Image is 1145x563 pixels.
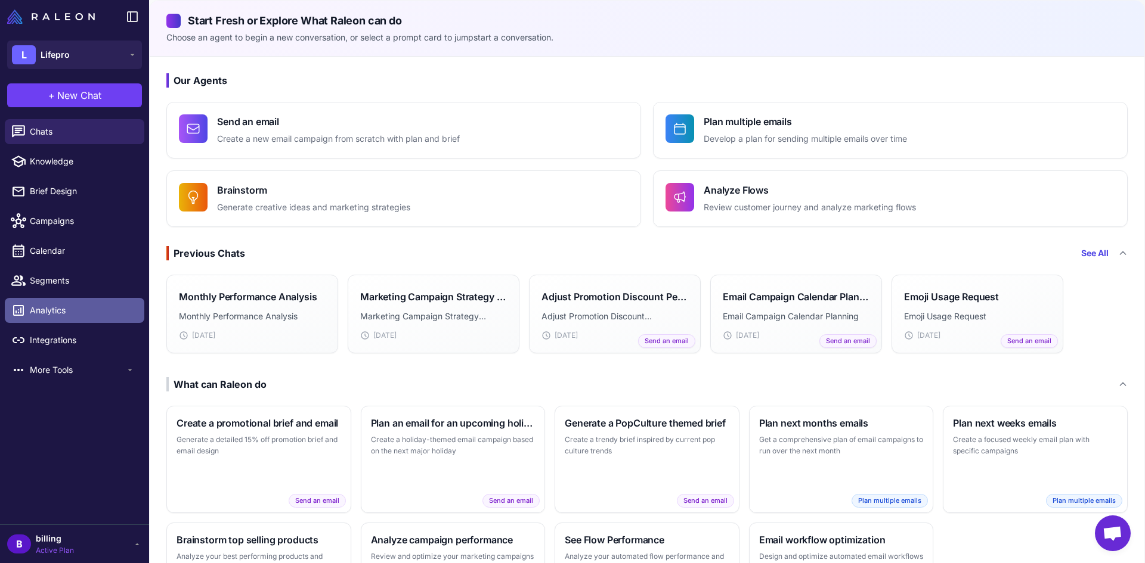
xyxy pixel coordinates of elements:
button: BrainstormGenerate creative ideas and marketing strategies [166,170,641,227]
p: Create a holiday-themed email campaign based on the next major holiday [371,434,536,457]
span: Campaigns [30,214,135,228]
button: Plan next months emailsGet a comprehensive plan of email campaigns to run over the next monthPlan... [749,406,934,513]
span: Send an email [677,494,734,508]
p: Generate creative ideas and marketing strategies [217,201,410,214]
h3: Plan next months emails [759,416,924,430]
span: Analytics [30,304,135,317]
h3: Adjust Promotion Discount Percentage [541,290,688,304]
button: Plan an email for an upcoming holidayCreate a holiday-themed email campaign based on the next maj... [361,406,546,513]
span: + [48,88,55,102]
span: Segments [30,274,135,287]
p: Create a trendy brief inspired by current pop culture trends [565,434,729,457]
button: Analyze FlowsReview customer journey and analyze marketing flows [653,170,1128,227]
div: B [7,534,31,553]
span: Active Plan [36,545,74,556]
h3: Brainstorm top selling products [177,533,341,547]
div: [DATE] [179,330,326,341]
span: Integrations [30,334,135,347]
h4: Brainstorm [217,183,410,197]
span: Lifepro [41,48,70,61]
p: Generate a detailed 15% off promotion brief and email design [177,434,341,457]
a: Campaigns [5,209,144,234]
span: Send an email [289,494,346,508]
span: billing [36,532,74,545]
span: New Chat [57,88,101,102]
button: Plan multiple emailsDevelop a plan for sending multiple emails over time [653,102,1128,158]
p: Marketing Campaign Strategy Analysis [360,310,507,323]
h3: Create a promotional brief and email [177,416,341,430]
a: Raleon Logo [7,10,100,24]
p: Create a new email campaign from scratch with plan and brief [217,132,460,146]
a: Analytics [5,298,144,323]
p: Get a comprehensive plan of email campaigns to run over the next month [759,434,924,457]
p: Develop a plan for sending multiple emails over time [704,132,907,146]
a: Segments [5,268,144,293]
a: Knowledge [5,149,144,174]
h4: Send an email [217,114,460,129]
a: Chats [5,119,144,144]
p: Adjust Promotion Discount Percentage [541,310,688,323]
div: [DATE] [723,330,869,341]
span: Send an email [482,494,540,508]
h3: Emoji Usage Request [904,290,999,304]
div: [DATE] [360,330,507,341]
h3: See Flow Performance [565,533,729,547]
p: Create a focused weekly email plan with specific campaigns [953,434,1118,457]
p: Review customer journey and analyze marketing flows [704,201,916,214]
span: Chats [30,125,135,138]
p: Email Campaign Calendar Planning [723,310,869,323]
a: Integrations [5,328,144,353]
span: More Tools [30,363,125,377]
div: L [12,45,36,64]
p: Emoji Usage Request [904,310,1051,323]
h3: Generate a PopCulture themed brief [565,416,729,430]
span: Plan multiple emails [1046,494,1122,508]
div: What can Raleon do [166,377,267,391]
button: Send an emailCreate a new email campaign from scratch with plan and brief [166,102,641,158]
h4: Plan multiple emails [704,114,907,129]
a: Brief Design [5,179,144,204]
button: LLifepro [7,41,142,69]
button: Generate a PopCulture themed briefCreate a trendy brief inspired by current pop culture trendsSen... [555,406,739,513]
h3: Monthly Performance Analysis [179,290,317,304]
h2: Start Fresh or Explore What Raleon can do [166,13,1128,29]
div: [DATE] [541,330,688,341]
span: Send an email [819,334,877,348]
button: +New Chat [7,83,142,107]
p: Monthly Performance Analysis [179,310,326,323]
span: Send an email [638,334,695,348]
span: Send an email [1001,334,1058,348]
div: [DATE] [904,330,1051,341]
a: Calendar [5,238,144,263]
h3: Plan an email for an upcoming holiday [371,416,536,430]
h3: Analyze campaign performance [371,533,536,547]
img: Raleon Logo [7,10,95,24]
p: Choose an agent to begin a new conversation, or select a prompt card to jumpstart a conversation. [166,31,1128,44]
h3: Email workflow optimization [759,533,924,547]
div: Open chat [1095,515,1131,551]
span: Knowledge [30,155,135,168]
h3: Plan next weeks emails [953,416,1118,430]
div: Previous Chats [166,246,245,260]
h4: Analyze Flows [704,183,916,197]
a: See All [1081,247,1109,260]
button: Create a promotional brief and emailGenerate a detailed 15% off promotion brief and email designS... [166,406,351,513]
p: Design and optimize automated email workflows [759,550,924,562]
h3: Email Campaign Calendar Planning [723,290,869,304]
button: Plan next weeks emailsCreate a focused weekly email plan with specific campaignsPlan multiple emails [943,406,1128,513]
span: Calendar [30,244,135,257]
span: Brief Design [30,185,135,198]
h3: Marketing Campaign Strategy Analysis [360,290,507,304]
h3: Our Agents [166,73,1128,88]
span: Plan multiple emails [852,494,928,508]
